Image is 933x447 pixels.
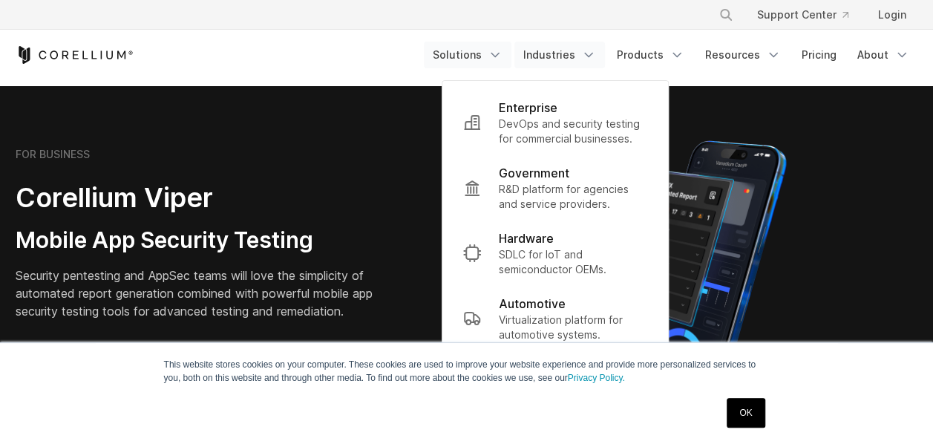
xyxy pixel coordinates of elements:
a: OK [727,398,765,428]
a: Enterprise DevOps and security testing for commercial businesses. [451,90,659,155]
a: Products [608,42,693,68]
a: Industries [514,42,605,68]
p: Hardware [499,229,554,247]
p: Government [499,164,569,182]
h3: Mobile App Security Testing [16,226,396,255]
p: R&D platform for agencies and service providers. [499,182,647,212]
a: Automotive Virtualization platform for automotive systems. [451,286,659,351]
p: Automotive [499,295,566,313]
a: Privacy Policy. [568,373,625,383]
a: Solutions [424,42,511,68]
a: Pricing [793,42,845,68]
p: Security pentesting and AppSec teams will love the simplicity of automated report generation comb... [16,267,396,320]
h2: Corellium Viper [16,181,396,215]
a: Support Center [745,1,860,28]
div: Navigation Menu [701,1,918,28]
a: Resources [696,42,790,68]
p: This website stores cookies on your computer. These cookies are used to improve your website expe... [164,358,770,385]
h6: FOR BUSINESS [16,148,90,161]
a: Hardware SDLC for IoT and semiconductor OEMs. [451,221,659,286]
a: Corellium Home [16,46,134,64]
p: Enterprise [499,99,557,117]
p: SDLC for IoT and semiconductor OEMs. [499,247,647,277]
a: About [848,42,918,68]
button: Search [713,1,739,28]
a: Login [866,1,918,28]
div: Navigation Menu [424,42,918,68]
p: DevOps and security testing for commercial businesses. [499,117,647,146]
a: Government R&D platform for agencies and service providers. [451,155,659,221]
img: Corellium MATRIX automated report on iPhone showing app vulnerability test results across securit... [588,134,811,394]
p: Virtualization platform for automotive systems. [499,313,647,342]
